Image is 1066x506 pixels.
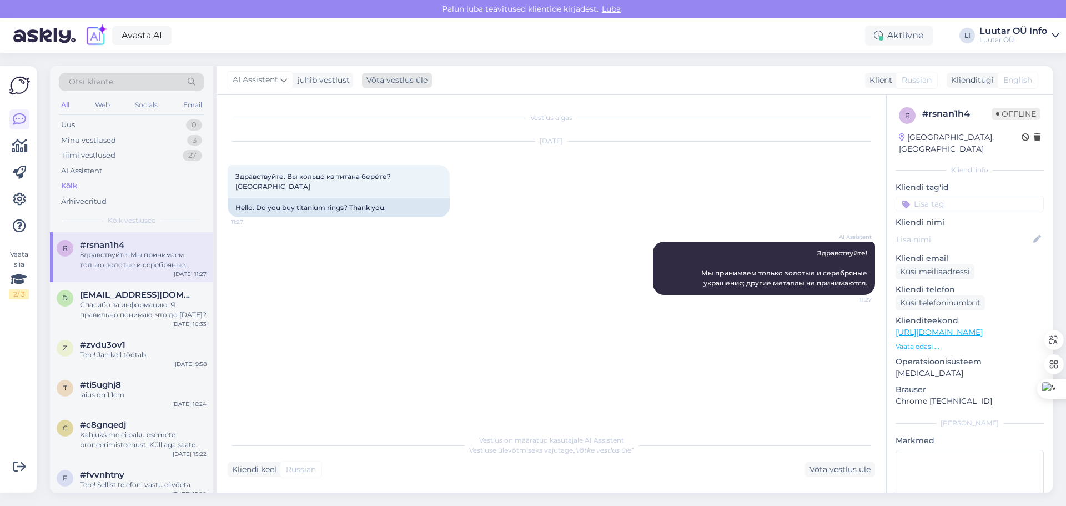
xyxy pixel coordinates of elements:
[830,295,872,304] span: 11:27
[479,436,624,444] span: Vestlus on määratud kasutajale AI Assistent
[231,218,273,226] span: 11:27
[896,196,1044,212] input: Lisa tag
[93,98,112,112] div: Web
[175,360,207,368] div: [DATE] 9:58
[61,150,115,161] div: Tiimi vestlused
[172,320,207,328] div: [DATE] 10:33
[896,253,1044,264] p: Kliendi email
[80,300,207,320] div: Спасибо за информацию. Я правильно понимаю, что до [DATE]?
[80,380,121,390] span: #ti5ughj8
[172,490,207,498] div: [DATE] 15:20
[233,74,278,86] span: AI Assistent
[80,240,124,250] span: #rsnan1h4
[896,295,985,310] div: Küsi telefoninumbrit
[959,28,975,43] div: LI
[63,244,68,252] span: r
[80,340,125,350] span: #zvdu3ov1
[896,395,1044,407] p: Chrome [TECHNICAL_ID]
[922,107,992,121] div: # rsnan1h4
[599,4,624,14] span: Luba
[896,384,1044,395] p: Brauser
[174,270,207,278] div: [DATE] 11:27
[896,327,983,337] a: [URL][DOMAIN_NAME]
[896,435,1044,447] p: Märkmed
[80,250,207,270] div: Здравствуйте! Мы принимаем только золотые и серебряные украшения; другие металлы не принимаются.
[133,98,160,112] div: Socials
[979,27,1047,36] div: Luutar OÜ Info
[896,342,1044,352] p: Vaata edasi ...
[896,368,1044,379] p: [MEDICAL_DATA]
[61,181,77,192] div: Kõik
[896,356,1044,368] p: Operatsioonisüsteem
[905,111,910,119] span: r
[865,26,933,46] div: Aktiivne
[80,480,207,490] div: Tere! Sellist telefoni vastu ei võeta
[63,474,67,482] span: f
[902,74,932,86] span: Russian
[235,172,393,191] span: Здравствуйте. Вы кольцо из титана берёте? [GEOGRAPHIC_DATA]
[896,284,1044,295] p: Kliendi telefon
[61,196,107,207] div: Arhiveeritud
[80,420,126,430] span: #c8gnqedj
[186,119,202,131] div: 0
[80,470,124,480] span: #fvvnhtny
[362,73,432,88] div: Võta vestlus üle
[80,290,195,300] span: Daniilrevlers@gmail.com
[228,464,276,475] div: Kliendi keel
[108,216,156,226] span: Kõik vestlused
[172,400,207,408] div: [DATE] 16:24
[9,289,29,299] div: 2 / 3
[896,315,1044,327] p: Klienditeekond
[187,135,202,146] div: 3
[80,350,207,360] div: Tere! Jah kell töötab.
[173,450,207,458] div: [DATE] 15:22
[183,150,202,161] div: 27
[181,98,204,112] div: Email
[1003,74,1032,86] span: English
[896,182,1044,193] p: Kliendi tag'id
[865,74,892,86] div: Klient
[9,249,29,299] div: Vaata siia
[61,166,102,177] div: AI Assistent
[69,76,113,88] span: Otsi kliente
[61,135,116,146] div: Minu vestlused
[469,446,634,454] span: Vestluse ülevõtmiseks vajutage
[62,294,68,302] span: D
[896,165,1044,175] div: Kliendi info
[61,119,75,131] div: Uus
[9,75,30,96] img: Askly Logo
[896,217,1044,228] p: Kliendi nimi
[830,233,872,241] span: AI Assistent
[80,390,207,400] div: laius on 1,1cm
[979,36,1047,44] div: Luutar OÜ
[63,344,67,352] span: z
[228,113,875,123] div: Vestlus algas
[80,430,207,450] div: Kahjuks me ei paku esemete broneerimisteenust. Küll aga saate kasutada meie edasilükatud makse võ...
[59,98,72,112] div: All
[112,26,172,45] a: Avasta AI
[293,74,350,86] div: juhib vestlust
[896,418,1044,428] div: [PERSON_NAME]
[286,464,316,475] span: Russian
[896,233,1031,246] input: Lisa nimi
[979,27,1059,44] a: Luutar OÜ InfoLuutar OÜ
[63,384,67,392] span: t
[992,108,1040,120] span: Offline
[947,74,994,86] div: Klienditugi
[805,462,875,477] div: Võta vestlus üle
[573,446,634,454] i: „Võtke vestlus üle”
[899,132,1022,155] div: [GEOGRAPHIC_DATA], [GEOGRAPHIC_DATA]
[228,136,875,146] div: [DATE]
[228,198,450,217] div: Hello. Do you buy titanium rings? Thank you.
[63,424,68,432] span: c
[84,24,108,47] img: explore-ai
[896,264,974,279] div: Küsi meiliaadressi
